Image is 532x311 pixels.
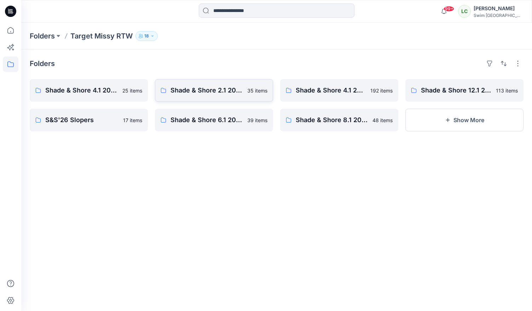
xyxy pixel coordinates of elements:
[155,109,273,131] a: Shade & Shore 6.1 202439 items
[474,4,523,13] div: [PERSON_NAME]
[30,31,55,41] a: Folders
[247,116,267,124] p: 39 items
[280,79,398,102] a: Shade & Shore 4.1 2024192 items
[155,79,273,102] a: Shade & Shore 2.1 202635 items
[296,115,368,125] p: Shade & Shore 8.1 2025
[30,109,148,131] a: S&S'26 Slopers17 items
[444,6,454,12] span: 99+
[280,109,398,131] a: Shade & Shore 8.1 202548 items
[170,115,243,125] p: Shade & Shore 6.1 2024
[123,116,142,124] p: 17 items
[474,13,523,18] div: Swim [GEOGRAPHIC_DATA]
[122,87,142,94] p: 25 items
[45,85,118,95] p: Shade & Shore 4.1 2026
[370,87,393,94] p: 192 items
[170,85,243,95] p: Shade & Shore 2.1 2026
[405,109,524,131] button: Show More
[405,79,524,102] a: Shade & Shore 12.1 2026113 items
[135,31,158,41] button: 18
[144,32,149,40] p: 18
[372,116,393,124] p: 48 items
[458,5,471,18] div: LC
[296,85,366,95] p: Shade & Shore 4.1 2024
[30,59,55,68] h4: Folders
[30,79,148,102] a: Shade & Shore 4.1 202625 items
[45,115,119,125] p: S&S'26 Slopers
[247,87,267,94] p: 35 items
[421,85,492,95] p: Shade & Shore 12.1 2026
[70,31,133,41] p: Target Missy RTW
[496,87,518,94] p: 113 items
